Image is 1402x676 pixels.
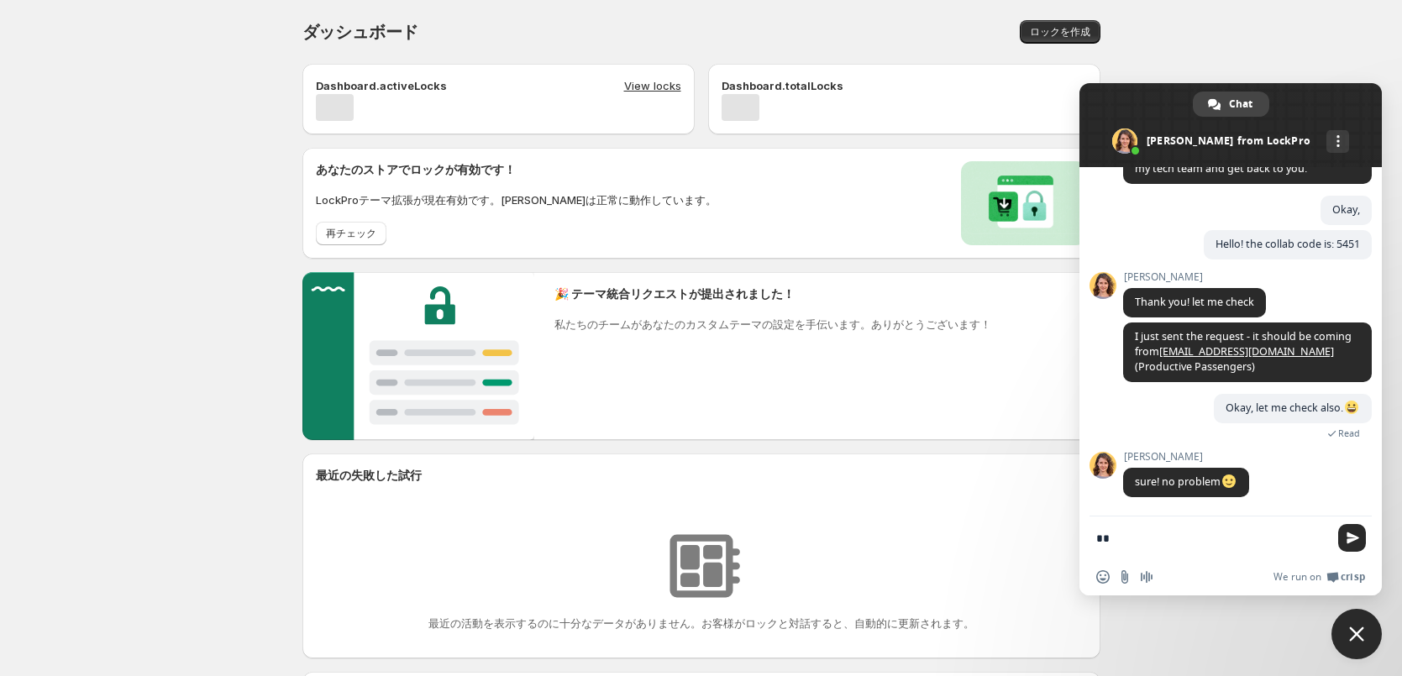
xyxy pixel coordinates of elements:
h2: あなたのストアでロックが有効です！ [316,161,717,178]
span: I just sent the request - it should be coming from (Productive Passengers) [1135,329,1352,374]
div: Chat [1193,92,1269,117]
span: Thank you! let me check [1135,295,1254,309]
span: 再チェック [326,227,376,240]
span: Crisp [1341,570,1365,584]
a: [EMAIL_ADDRESS][DOMAIN_NAME] [1159,344,1334,359]
span: Read [1338,427,1360,439]
h2: 🎉 テーマ統合リクエストが提出されました！ [554,286,991,302]
img: Customer support [302,272,535,440]
span: Hello! the collab code is: 5451 [1216,237,1360,251]
p: Dashboard.activeLocks [316,77,447,94]
h2: 最近の失敗した試行 [316,467,422,484]
img: リソースが見つかりませんでした [659,524,743,608]
p: Dashboard.totalLocks [722,77,843,94]
p: LockProテーマ拡張が現在有効です。[PERSON_NAME]は正常に動作しています。 [316,191,717,208]
span: Okay, [1332,202,1360,217]
span: ロックを作成 [1030,25,1090,39]
span: Audio message [1140,570,1153,584]
img: Locks activated [961,161,1087,245]
span: [PERSON_NAME] [1123,271,1266,283]
span: Okay, let me check also. [1226,401,1360,415]
div: More channels [1326,130,1349,153]
span: We run on [1273,570,1321,584]
button: 再チェック [316,222,386,245]
p: 私たちのチームがあなたのカスタムテーマの設定を手伝います。ありがとうございます！ [554,316,991,333]
span: Send [1338,524,1366,552]
span: ダッシュボード [302,22,419,42]
a: We run onCrisp [1273,570,1365,584]
button: ロックを作成 [1020,20,1100,44]
span: Insert an emoji [1096,570,1110,584]
span: Chat [1229,92,1252,117]
span: [PERSON_NAME] [1123,451,1249,463]
span: sure! no problem [1135,474,1237,489]
button: View locks [624,77,681,94]
span: Send a file [1118,570,1132,584]
p: 最近の活動を表示するのに十分なデータがありません。お客様がロックと対話すると、自動的に更新されます。 [428,615,974,631]
div: Close chat [1331,609,1382,659]
textarea: Compose your message... [1096,531,1328,546]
